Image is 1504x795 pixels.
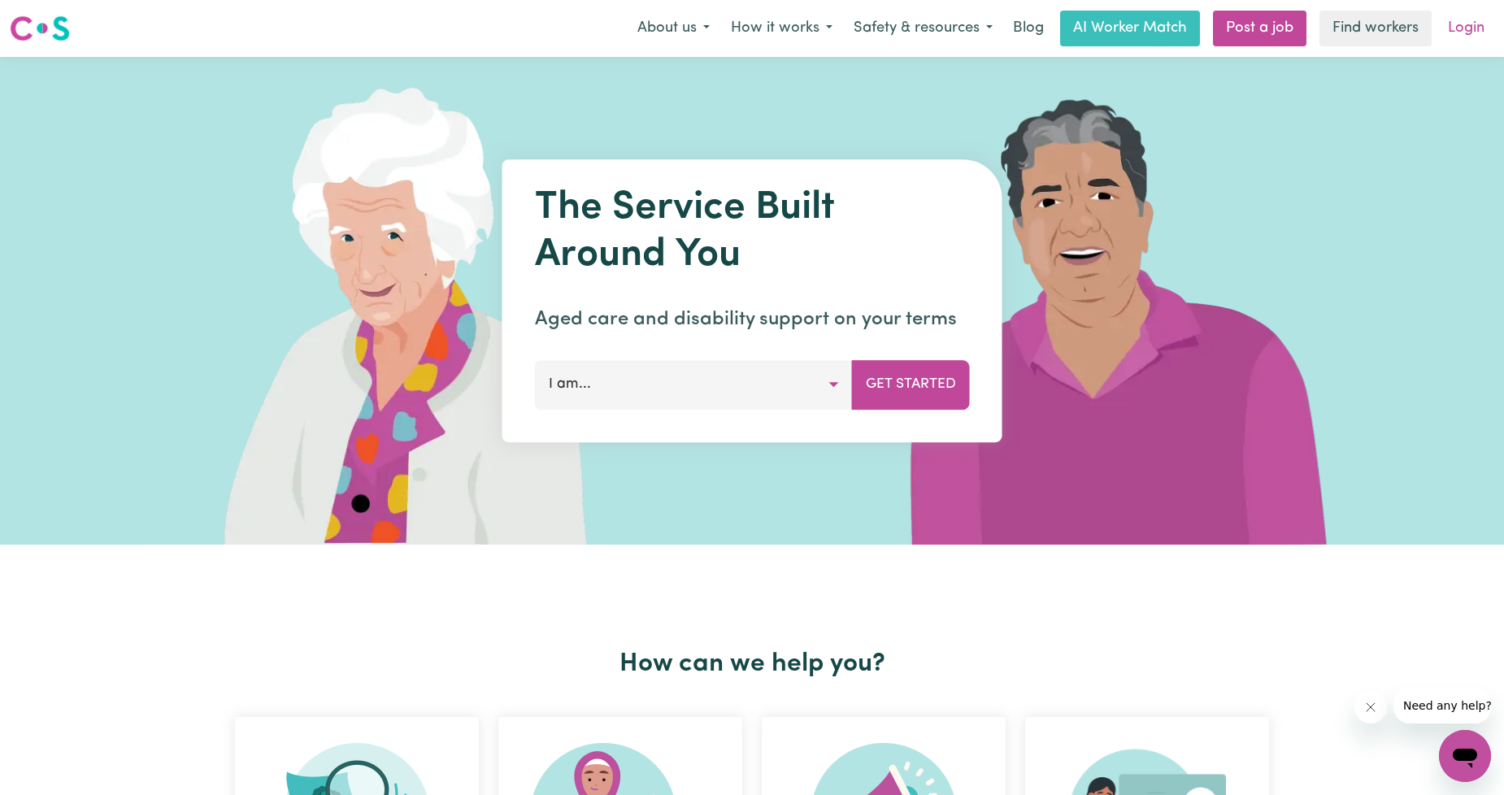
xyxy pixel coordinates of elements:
p: Aged care and disability support on your terms [535,305,970,334]
h2: How can we help you? [225,649,1279,680]
button: I am... [535,360,853,409]
a: Find workers [1319,11,1432,46]
a: Blog [1003,11,1054,46]
a: Login [1438,11,1494,46]
a: AI Worker Match [1060,11,1200,46]
iframe: Button to launch messaging window [1439,730,1491,782]
a: Post a job [1213,11,1306,46]
button: How it works [720,11,843,46]
img: Careseekers logo [10,14,70,43]
button: Safety & resources [843,11,1003,46]
h1: The Service Built Around You [535,185,970,279]
button: Get Started [852,360,970,409]
button: About us [627,11,720,46]
span: Need any help? [10,11,98,24]
iframe: Message from company [1393,688,1491,723]
iframe: Close message [1354,691,1387,723]
a: Careseekers logo [10,10,70,47]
